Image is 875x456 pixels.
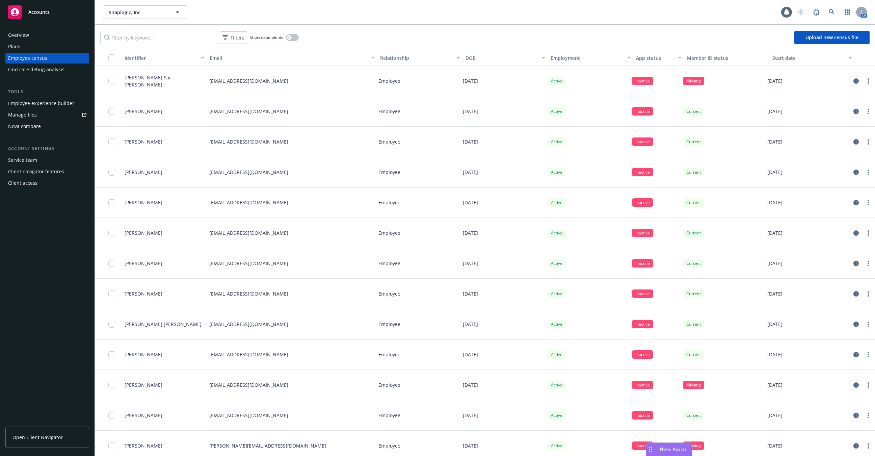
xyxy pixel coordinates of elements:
[864,199,872,207] a: more
[207,50,377,66] button: Email
[683,320,704,328] div: Current
[548,320,566,328] div: Active
[28,9,50,15] span: Accounts
[125,199,162,206] span: [PERSON_NAME]
[852,381,860,389] a: circleInformation
[852,351,860,359] a: circleInformation
[864,107,872,116] a: more
[548,198,566,207] div: Active
[632,137,653,146] div: Inactive
[687,54,767,61] div: Member ID status
[852,320,860,328] a: circleInformation
[377,50,462,66] button: Relationship
[108,412,115,419] input: Toggle Row Selected
[864,77,872,85] a: more
[852,411,860,420] a: circleInformation
[767,412,783,419] p: [DATE]
[463,199,478,206] p: [DATE]
[767,442,783,449] p: [DATE]
[767,229,783,236] p: [DATE]
[548,168,566,176] div: Active
[100,31,217,44] input: Filter by keyword...
[378,229,400,236] p: Employee
[209,351,288,358] p: [EMAIL_ADDRESS][DOMAIN_NAME]
[825,5,839,19] a: Search
[632,350,653,359] div: Inactive
[463,229,478,236] p: [DATE]
[463,290,478,297] p: [DATE]
[632,320,653,328] div: Inactive
[463,412,478,419] p: [DATE]
[683,77,704,85] div: Missing
[864,229,872,237] a: more
[209,260,288,267] p: [EMAIL_ADDRESS][DOMAIN_NAME]
[548,50,633,66] button: Employment
[378,412,400,419] p: Employee
[767,260,783,267] p: [DATE]
[683,441,704,450] div: Missing
[250,34,283,40] span: Show dependents
[378,321,400,328] p: Employee
[684,50,769,66] button: Member ID status
[209,290,288,297] p: [EMAIL_ADDRESS][DOMAIN_NAME]
[108,138,115,145] input: Toggle Row Selected
[852,442,860,450] a: circleInformation
[108,169,115,176] input: Toggle Row Selected
[108,78,115,84] input: Toggle Row Selected
[767,199,783,206] p: [DATE]
[125,381,162,388] span: [PERSON_NAME]
[108,290,115,297] input: Toggle Row Selected
[109,9,167,16] span: Snaplogic, Inc.
[683,350,704,359] div: Current
[852,107,860,116] a: circleInformation
[108,108,115,115] input: Toggle Row Selected
[463,442,478,449] p: [DATE]
[632,168,653,176] div: Inactive
[660,446,687,452] span: Nova Assist
[767,351,783,358] p: [DATE]
[103,5,187,19] button: Snaplogic, Inc.
[767,290,783,297] p: [DATE]
[378,381,400,388] p: Employee
[463,260,478,267] p: [DATE]
[209,442,326,449] p: [PERSON_NAME][EMAIL_ADDRESS][DOMAIN_NAME]
[864,351,872,359] a: more
[108,382,115,388] input: Toggle Row Selected
[794,5,807,19] a: Start snowing
[5,98,89,109] a: Employee experience builder
[12,434,63,441] span: Open Client Navigator
[683,107,704,116] div: Current
[463,138,478,145] p: [DATE]
[209,412,288,419] p: [EMAIL_ADDRESS][DOMAIN_NAME]
[770,50,855,66] button: Start date
[125,321,202,328] span: [PERSON_NAME] [PERSON_NAME]
[632,259,653,268] div: Inactive
[378,138,400,145] p: Employee
[646,443,655,456] div: Drag to move
[683,259,704,268] div: Current
[8,155,37,166] div: Service team
[125,229,162,236] span: [PERSON_NAME]
[852,229,860,237] a: circleInformation
[852,259,860,268] a: circleInformation
[125,138,162,145] span: [PERSON_NAME]
[378,169,400,176] p: Employee
[683,198,704,207] div: Current
[864,168,872,176] a: more
[8,178,37,188] div: Client access
[8,98,74,109] div: Employee experience builder
[632,381,653,389] div: Inactive
[378,290,400,297] p: Employee
[864,411,872,420] a: more
[125,260,162,267] span: [PERSON_NAME]
[220,31,247,44] button: Filters
[378,77,400,84] p: Employee
[646,442,692,456] button: Nova Assist
[632,229,653,237] div: Inactive
[5,3,89,22] a: Accounts
[852,138,860,146] a: circleInformation
[378,199,400,206] p: Employee
[5,30,89,41] a: Overview
[466,54,538,61] div: DOB
[209,77,288,84] p: [EMAIL_ADDRESS][DOMAIN_NAME]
